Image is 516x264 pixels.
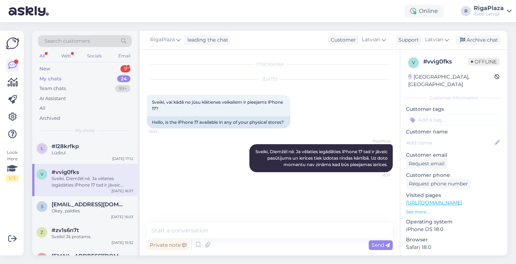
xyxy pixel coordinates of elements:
div: 9 [120,65,130,72]
input: Add a tag [406,114,502,125]
span: RigaPlaza [364,138,391,144]
div: All [39,105,46,112]
div: Private note [147,240,189,250]
span: v [40,171,43,177]
img: Askly Logo [6,37,19,50]
div: leading the chat [185,36,228,44]
div: Archived [39,115,60,122]
div: Chat started [147,61,393,67]
p: Operating system [406,218,502,226]
div: Customer [328,36,356,44]
div: [DATE] 16:03 [111,214,133,220]
a: [URL][DOMAIN_NAME] [406,199,462,206]
div: [DATE] 17:12 [112,156,133,161]
a: RigaPlazaiDeal Latvija [474,5,512,17]
div: [DATE] [147,76,393,82]
div: AI Assistant [39,95,66,102]
div: Customer information [406,95,502,101]
p: Safari 18.0 [406,244,502,251]
input: Add name [406,139,493,147]
div: # vvig0fks [423,57,468,66]
span: polinatrokatova6@gmail.com [52,253,126,259]
span: s [41,204,43,209]
span: Search customers [44,37,90,45]
div: Email [117,51,132,61]
span: l [41,146,43,151]
p: Customer email [406,151,502,159]
div: 99+ [115,85,130,92]
div: Team chats [39,85,66,92]
span: z [40,230,43,235]
div: Online [405,5,444,18]
div: Look Here [6,149,19,181]
div: Support [396,36,419,44]
span: v [412,60,415,65]
span: Offline [468,58,500,66]
div: RigaPlaza [474,5,504,11]
span: 16:32 [149,129,176,134]
span: #l28krfkp [52,143,79,150]
div: Okey, paldies [52,208,133,214]
span: Latvian [362,36,380,44]
div: [DATE] 15:32 [111,240,133,245]
span: #vvig0fks [52,169,79,175]
p: Customer tags [406,105,502,113]
div: Sveiki, Diemžēl nē. Ja vēlaties iegādāties iPhone 17 tad ir jāveic pasūtijums un ierīces tiek izd... [52,175,133,188]
div: Lūdzu! [52,150,133,156]
span: RigaPlaza [150,36,175,44]
p: Visited pages [406,192,502,199]
div: iDeal Latvija [474,11,504,17]
span: 16:37 [364,173,391,178]
div: 1 / 3 [6,175,19,181]
div: R [461,6,471,16]
div: Request email [406,159,448,169]
div: Request phone number [406,179,471,189]
span: Sveiki, Diemžēl nē. Ja vēlaties iegādāties iPhone 17 tad ir jāveic pasūtijums un ierīces tiek izd... [255,149,389,167]
div: [GEOGRAPHIC_DATA], [GEOGRAPHIC_DATA] [408,73,494,88]
p: See more ... [406,209,502,215]
span: sharmanovi27@gmail.com [52,201,126,208]
span: #zv1s6n7t [52,227,79,234]
div: [DATE] 16:37 [111,188,133,194]
div: Web [60,51,72,61]
div: Socials [86,51,103,61]
p: Customer phone [406,171,502,179]
div: New [39,65,50,72]
span: Latvian [425,36,443,44]
div: 24 [117,75,130,82]
span: My chats [75,127,95,134]
div: Archive chat [456,35,501,45]
div: My chats [39,75,62,82]
span: Send [372,242,390,248]
div: Sveiki! Jā protams. [52,234,133,240]
p: Customer name [406,128,502,136]
p: Browser [406,236,502,244]
div: All [38,51,46,61]
p: iPhone OS 18.0 [406,226,502,233]
div: Hello, is the iPhone 17 available in any of your physical stores? [147,116,290,128]
span: Sveiki, vai kādā no jūsu klātienes veikaliem ir pieejams iPhone 17? [152,99,284,111]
